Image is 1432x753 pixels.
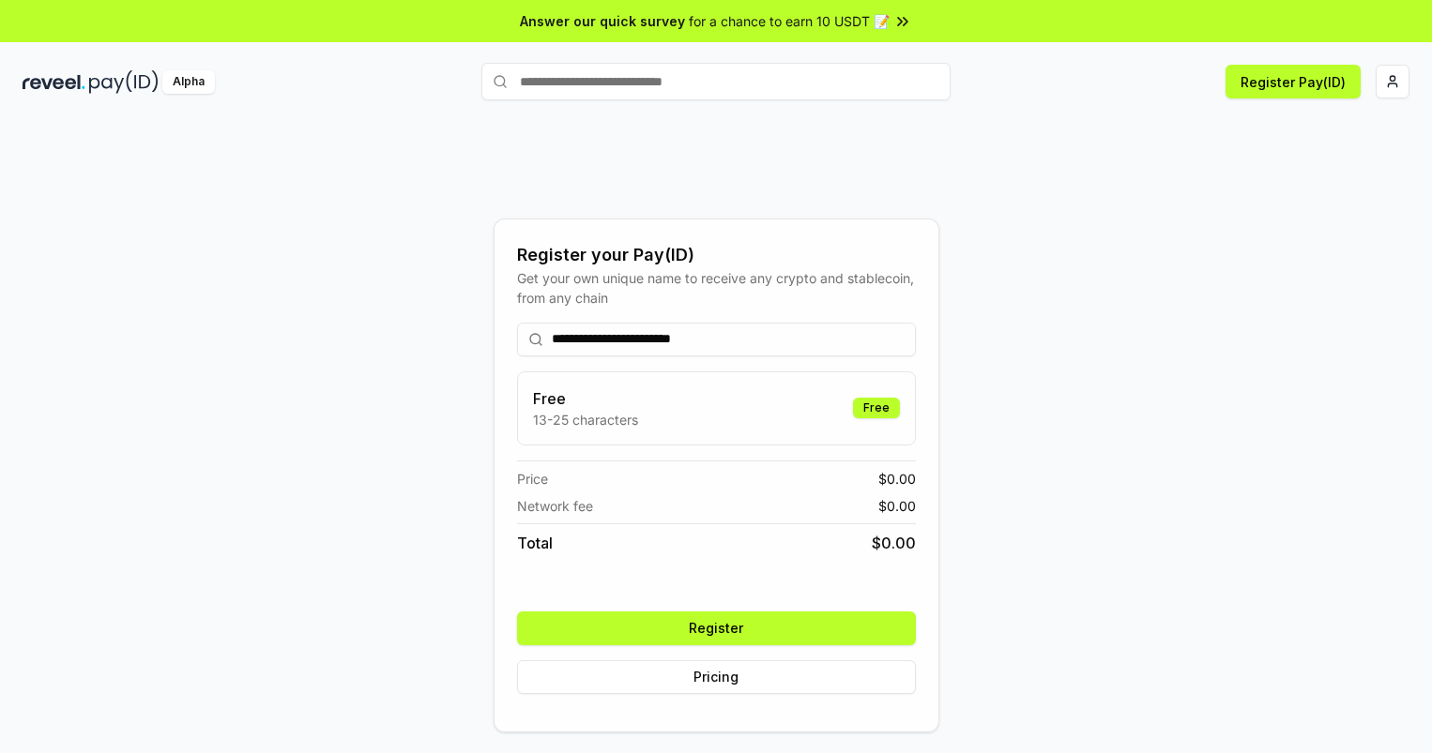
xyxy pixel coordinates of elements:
[517,532,553,554] span: Total
[517,242,916,268] div: Register your Pay(ID)
[872,532,916,554] span: $ 0.00
[162,70,215,94] div: Alpha
[517,469,548,489] span: Price
[520,11,685,31] span: Answer our quick survey
[1226,65,1361,98] button: Register Pay(ID)
[853,398,900,418] div: Free
[23,70,85,94] img: reveel_dark
[89,70,159,94] img: pay_id
[533,387,638,410] h3: Free
[533,410,638,429] p: 13-25 characters
[517,611,916,645] button: Register
[517,268,916,308] div: Get your own unique name to receive any crypto and stablecoin, from any chain
[878,469,916,489] span: $ 0.00
[878,496,916,516] span: $ 0.00
[517,496,593,516] span: Network fee
[517,660,916,694] button: Pricing
[689,11,890,31] span: for a chance to earn 10 USDT 📝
